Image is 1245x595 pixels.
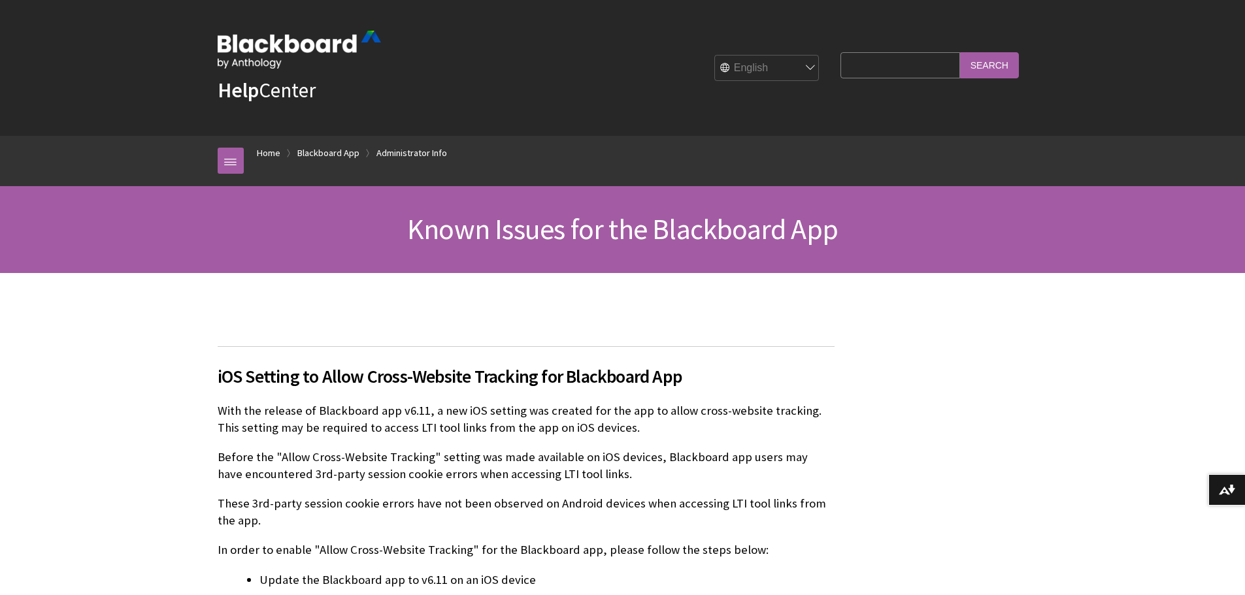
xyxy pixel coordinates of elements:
select: Site Language Selector [715,56,820,82]
img: Blackboard by Anthology [218,31,381,69]
a: Administrator Info [376,145,447,161]
p: In order to enable "Allow Cross-Website Tracking" for the Blackboard app, please follow the steps... [218,541,835,558]
a: Blackboard App [297,145,359,161]
strong: Help [218,77,259,103]
span: Known Issues for the Blackboard App [407,211,838,247]
span: iOS Setting to Allow Cross-Website Tracking for Blackboard App [218,362,835,390]
p: These 3rd-party session cookie errors have not been observed on Android devices when accessing LT... [218,495,835,529]
p: With the release of Blackboard app v6.11, a new iOS setting was created for the app to allow cros... [218,402,835,436]
li: Update the Blackboard app to v6.11 on an iOS device [259,571,835,589]
input: Search [960,52,1019,78]
p: Before the "Allow Cross-Website Tracking" setting was made available on iOS devices, Blackboard a... [218,449,835,483]
a: HelpCenter [218,77,316,103]
a: Home [257,145,280,161]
